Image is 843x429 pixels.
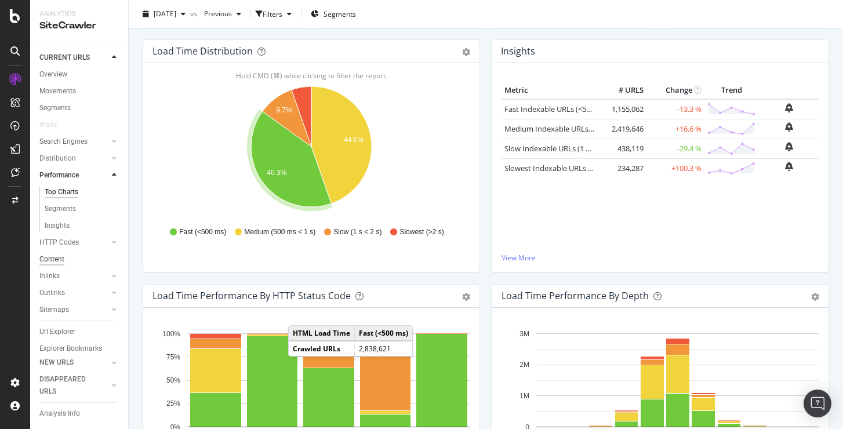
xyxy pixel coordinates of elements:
a: Top Charts [45,186,120,198]
div: Load Time Distribution [152,45,253,57]
td: Fast (<500 ms) [355,326,413,341]
div: Inlinks [39,270,60,282]
td: 2,838,621 [355,341,413,356]
div: Top Charts [45,186,78,198]
a: Distribution [39,152,108,165]
div: Load Time Performance by Depth [502,290,649,301]
td: +100.3 % [646,158,704,178]
div: Open Intercom Messenger [804,390,831,417]
td: 438,119 [600,139,646,158]
text: 25% [166,399,180,408]
span: vs [190,9,199,19]
svg: A chart. [152,82,470,216]
div: Visits [39,119,57,131]
div: Analysis Info [39,408,80,420]
button: Segments [306,5,361,23]
td: HTML Load Time [289,326,355,341]
button: Previous [199,5,246,23]
div: Search Engines [39,136,88,148]
text: 40.3% [267,169,286,177]
a: Slowest Indexable URLs (>2 s) [504,163,606,173]
a: Movements [39,85,120,97]
a: Outlinks [39,287,108,299]
text: 100% [162,330,180,338]
span: Slow (1 s < 2 s) [333,227,381,237]
a: Segments [39,102,120,114]
td: -13.3 % [646,99,704,119]
span: Previous [199,9,232,19]
div: SiteCrawler [39,19,119,32]
a: Search Engines [39,136,108,148]
button: Filters [256,5,296,23]
a: Url Explorer [39,326,120,338]
a: Inlinks [39,270,108,282]
a: Medium Indexable URLs (500 ms < 1 s) [504,123,636,134]
td: 2,419,646 [600,119,646,139]
td: 234,287 [600,158,646,178]
div: gear [811,293,819,301]
div: DISAPPEARED URLS [39,373,98,398]
div: bell-plus [785,142,793,151]
h4: Insights [501,43,535,59]
a: Content [39,253,120,266]
div: CURRENT URLS [39,52,90,64]
text: 2M [519,361,529,369]
a: Fast Indexable URLs (<500 ms) [504,104,609,114]
div: Content [39,253,64,266]
div: Sitemaps [39,304,69,316]
text: 75% [166,353,180,361]
div: Url Explorer [39,326,75,338]
button: [DATE] [138,5,190,23]
td: +16.6 % [646,119,704,139]
div: bell-plus [785,103,793,112]
a: Sitemaps [39,304,108,316]
div: Explorer Bookmarks [39,343,102,355]
div: bell-plus [785,122,793,132]
text: 44.6% [344,136,364,144]
a: HTTP Codes [39,237,108,249]
div: HTTP Codes [39,237,79,249]
th: Trend [704,82,758,99]
text: 1M [519,392,529,400]
td: Crawled URLs [289,341,355,356]
text: 50% [166,376,180,384]
a: Performance [39,169,108,181]
a: View More [502,253,819,263]
div: gear [462,48,470,56]
a: Segments [45,203,120,215]
a: Explorer Bookmarks [39,343,120,355]
th: Metric [502,82,600,99]
a: Overview [39,68,120,81]
span: Slowest (>2 s) [399,227,444,237]
td: 1,155,062 [600,99,646,119]
span: Medium (500 ms < 1 s) [244,227,315,237]
div: Overview [39,68,67,81]
span: Segments [324,9,356,19]
div: Insights [45,220,70,232]
a: DISAPPEARED URLS [39,373,108,398]
th: # URLS [600,82,646,99]
a: CURRENT URLS [39,52,108,64]
text: 3M [519,330,529,338]
span: Fast (<500 ms) [179,227,226,237]
a: Slow Indexable URLs (1 s < 2 s) [504,143,608,154]
div: NEW URLS [39,357,74,369]
a: Visits [39,119,68,131]
td: -29.4 % [646,139,704,158]
div: Segments [45,203,76,215]
th: Change [646,82,704,99]
div: Analytics [39,9,119,19]
div: Segments [39,102,71,114]
a: Insights [45,220,120,232]
div: Outlinks [39,287,65,299]
a: Analysis Info [39,408,120,420]
div: Distribution [39,152,76,165]
div: gear [462,293,470,301]
span: 2025 Aug. 1st [154,9,176,19]
div: Movements [39,85,76,97]
text: 9.7% [276,106,292,114]
div: Load Time Performance by HTTP Status Code [152,290,351,301]
a: NEW URLS [39,357,108,369]
div: bell-plus [785,162,793,171]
